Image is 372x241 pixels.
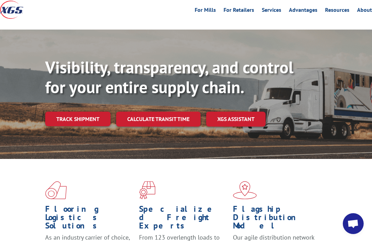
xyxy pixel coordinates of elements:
[325,7,349,15] a: Resources
[45,56,293,98] b: Visibility, transparency, and control for your entire supply chain.
[139,205,228,233] h1: Specialized Freight Experts
[262,7,281,15] a: Services
[289,7,317,15] a: Advantages
[206,112,266,127] a: XGS ASSISTANT
[45,181,67,199] img: xgs-icon-total-supply-chain-intelligence-red
[45,112,111,126] a: Track shipment
[45,205,134,233] h1: Flooring Logistics Solutions
[357,7,372,15] a: About
[343,213,364,234] div: Open chat
[195,7,216,15] a: For Mills
[233,181,257,199] img: xgs-icon-flagship-distribution-model-red
[116,112,201,127] a: Calculate transit time
[139,181,155,199] img: xgs-icon-focused-on-flooring-red
[233,205,322,233] h1: Flagship Distribution Model
[224,7,254,15] a: For Retailers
